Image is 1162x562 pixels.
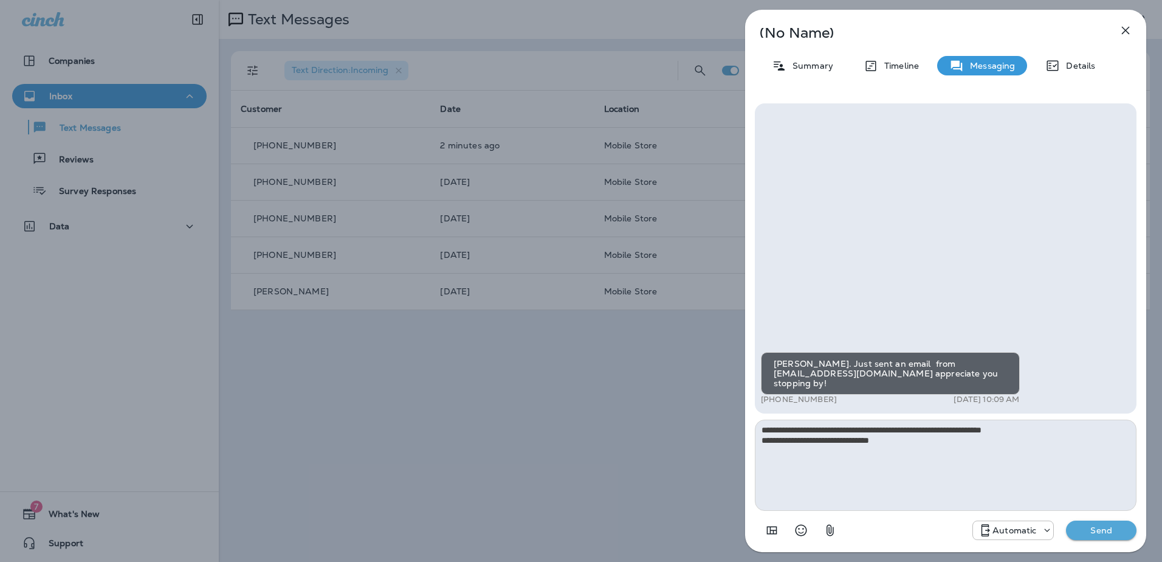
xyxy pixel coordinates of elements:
p: Timeline [878,61,919,71]
button: Add in a premade template [760,518,784,543]
p: [PHONE_NUMBER] [761,395,837,404]
p: Messaging [964,61,1015,71]
button: Select an emoji [789,518,813,543]
p: [DATE] 10:09 AM [954,395,1019,404]
p: Automatic [992,526,1036,535]
p: Details [1060,61,1095,71]
button: Send [1066,521,1136,540]
p: Send [1076,525,1127,536]
p: (No Name) [760,28,1092,38]
p: Summary [786,61,833,71]
div: [PERSON_NAME]. Just sent an email from [EMAIL_ADDRESS][DOMAIN_NAME] appreciate you stopping by! [761,352,1020,395]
